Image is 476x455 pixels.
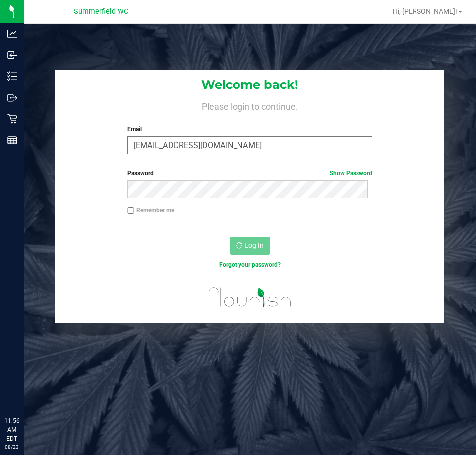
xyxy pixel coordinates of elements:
img: flourish_logo.svg [201,280,298,315]
p: 08/23 [4,443,19,451]
inline-svg: Reports [7,135,17,145]
p: 11:56 AM EDT [4,416,19,443]
inline-svg: Inventory [7,71,17,81]
span: Log In [244,241,264,249]
inline-svg: Inbound [7,50,17,60]
inline-svg: Retail [7,114,17,124]
inline-svg: Outbound [7,93,17,103]
span: Hi, [PERSON_NAME]! [393,7,457,15]
label: Remember me [127,206,174,215]
a: Show Password [330,170,372,177]
label: Email [127,125,372,134]
inline-svg: Analytics [7,29,17,39]
a: Forgot your password? [219,261,281,268]
span: Summerfield WC [74,7,128,16]
h4: Please login to continue. [55,99,444,111]
span: Password [127,170,154,177]
h1: Welcome back! [55,78,444,91]
button: Log In [230,237,270,255]
input: Remember me [127,207,134,214]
